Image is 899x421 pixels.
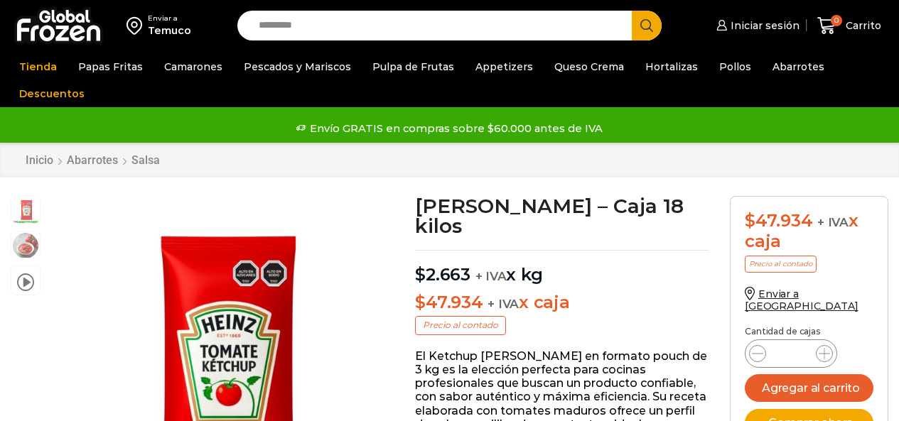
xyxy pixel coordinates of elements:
a: Camarones [157,53,230,80]
button: Search button [632,11,662,40]
bdi: 47.934 [415,292,483,312]
span: 0 [831,15,842,26]
p: Precio al contado [745,256,817,273]
a: Pescados y Mariscos [237,53,358,80]
span: Carrito [842,18,881,33]
a: Abarrotes [66,153,119,167]
a: Pulpa de Frutas [365,53,461,80]
nav: Breadcrumb [25,153,161,167]
span: Iniciar sesión [727,18,800,33]
a: Hortalizas [638,53,705,80]
span: $ [415,264,426,285]
span: $ [745,210,755,231]
a: Appetizers [468,53,540,80]
div: Temuco [148,23,191,38]
a: Abarrotes [765,53,831,80]
p: Precio al contado [415,316,506,334]
a: 0 Carrito [814,9,885,43]
button: Agregar al carrito [745,374,873,402]
div: x caja [745,211,873,252]
a: Descuentos [12,80,92,107]
a: Enviar a [GEOGRAPHIC_DATA] [745,288,858,312]
a: Queso Crema [547,53,631,80]
a: Tienda [12,53,64,80]
a: Iniciar sesión [713,11,800,40]
p: Cantidad de cajas [745,327,873,337]
a: Pollos [712,53,758,80]
a: Papas Fritas [71,53,150,80]
h1: [PERSON_NAME] – Caja 18 kilos [415,196,709,236]
span: ketchup [11,231,40,260]
a: Inicio [25,153,54,167]
p: x caja [415,292,709,313]
span: ketchup heinz [11,197,40,225]
bdi: 2.663 [415,264,470,285]
bdi: 47.934 [745,210,812,231]
span: + IVA [488,297,519,311]
input: Product quantity [777,344,804,363]
span: $ [415,292,426,312]
img: address-field-icon.svg [126,13,148,38]
div: Enviar a [148,13,191,23]
span: + IVA [817,215,849,229]
span: + IVA [475,269,507,283]
p: x kg [415,250,709,285]
a: Salsa [131,153,161,167]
